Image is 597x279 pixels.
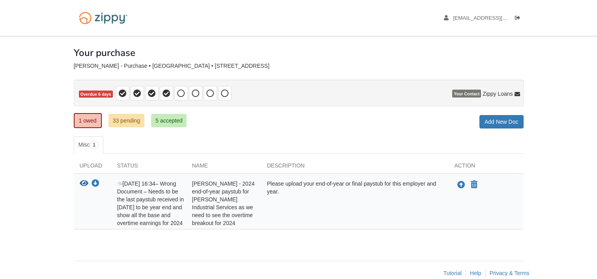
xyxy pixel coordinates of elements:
[453,15,543,21] span: brandonleahy69@yahoo.com
[117,180,155,187] span: [DATE] 16:34
[444,15,544,23] a: edit profile
[261,162,449,173] div: Description
[79,91,113,98] span: Overdue 6 days
[452,90,481,98] span: Your Contact
[92,181,99,187] a: Download brandon leahy - 2024 end-of-year paystub for Sandling Industrial Services as we need to ...
[111,180,186,227] div: – Wrong Document – Needs to be the last paystub received in [DATE] to be year end and show all th...
[192,180,255,226] span: [PERSON_NAME] - 2024 end-of-year paystub for [PERSON_NAME] Industrial Services as we need to see ...
[74,8,133,28] img: Logo
[515,15,524,23] a: Log out
[449,162,524,173] div: Action
[111,162,186,173] div: Status
[470,270,481,276] a: Help
[261,180,449,227] div: Please upload your end-of-year or final paystub for this employer and year.
[479,115,524,128] a: Add New Doc
[74,113,102,128] a: 1 owed
[74,48,135,58] h1: Your purchase
[444,270,462,276] a: Tutorial
[483,90,513,98] span: Zippy Loans
[74,162,111,173] div: Upload
[90,141,99,149] span: 1
[490,270,530,276] a: Privacy & Terms
[74,63,524,69] div: [PERSON_NAME] - Purchase • [GEOGRAPHIC_DATA] • [STREET_ADDRESS]
[109,114,144,127] a: 33 pending
[80,180,88,188] button: View brandon leahy - 2024 end-of-year paystub for Sandling Industrial Services as we need to see ...
[470,180,478,190] button: Declare brandon leahy - 2024 end-of-year paystub for Sandling Industrial Services as we need to s...
[457,180,466,190] button: Upload brandon leahy - 2024 end-of-year paystub for Sandling Industrial Services as we need to se...
[186,162,261,173] div: Name
[74,136,103,154] a: Misc
[151,114,187,127] a: 5 accepted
